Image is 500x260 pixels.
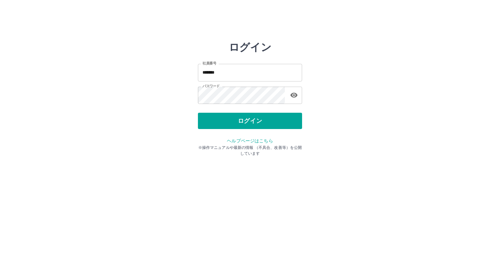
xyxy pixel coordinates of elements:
label: パスワード [202,84,220,89]
label: 社員番号 [202,61,216,66]
button: ログイン [198,113,302,129]
p: ※操作マニュアルや最新の情報 （不具合、改善等）を公開しています [198,145,302,156]
a: ヘルプページはこちら [227,138,273,143]
h2: ログイン [229,41,271,53]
